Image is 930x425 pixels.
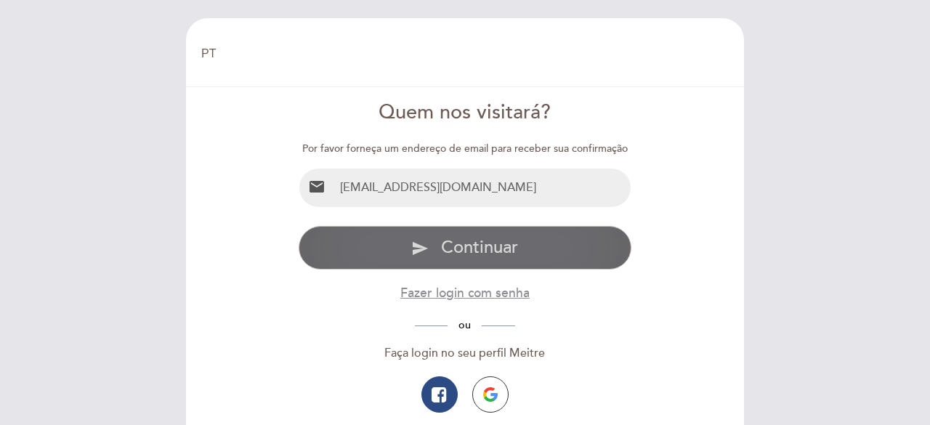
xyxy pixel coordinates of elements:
[441,237,518,258] span: Continuar
[334,169,631,207] input: Email
[299,226,632,270] button: send Continuar
[411,240,429,257] i: send
[308,178,325,195] i: email
[299,142,632,156] div: Por favor forneça um endereço de email para receber sua confirmação
[483,387,498,402] img: icon-google.png
[448,319,482,331] span: ou
[400,284,530,302] button: Fazer login com senha
[299,99,632,127] div: Quem nos visitará?
[299,345,632,362] div: Faça login no seu perfil Meitre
